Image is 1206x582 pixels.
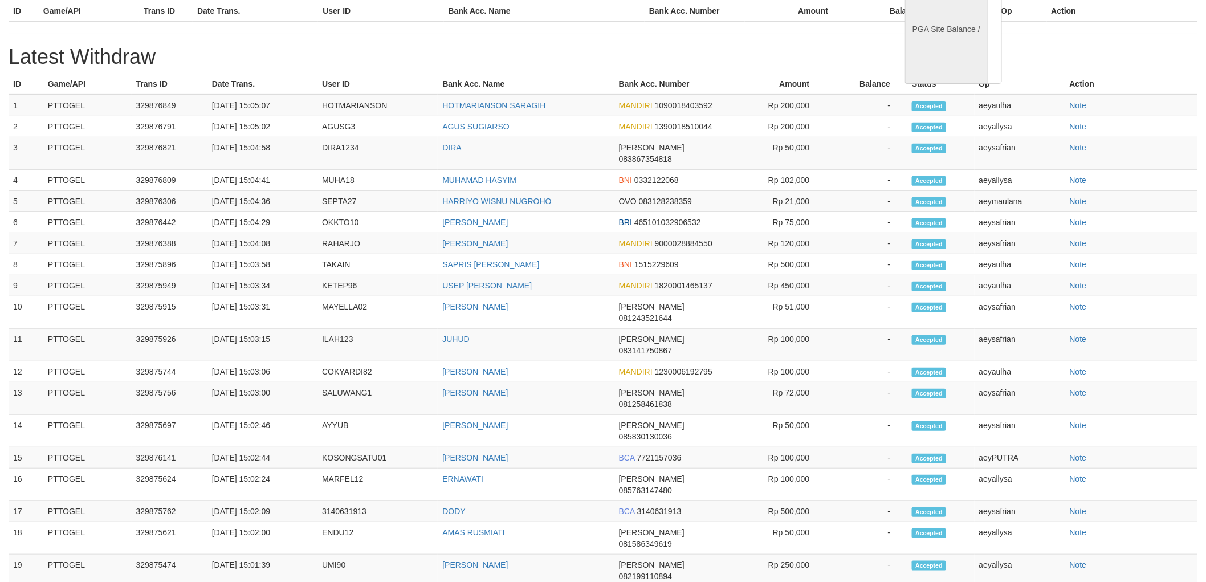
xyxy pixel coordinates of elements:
[9,382,43,415] td: 13
[9,191,43,212] td: 5
[132,447,207,469] td: 329876141
[826,95,907,116] td: -
[975,137,1065,170] td: aeysafrian
[619,101,653,110] span: MANDIRI
[9,361,43,382] td: 12
[845,1,938,22] th: Balance
[43,191,132,212] td: PTTOGEL
[9,522,43,555] td: 18
[132,296,207,329] td: 329875915
[826,296,907,329] td: -
[132,116,207,137] td: 329876791
[826,469,907,501] td: -
[1070,143,1087,152] a: Note
[43,469,132,501] td: PTTOGEL
[619,218,632,227] span: BRI
[9,415,43,447] td: 14
[912,197,946,207] span: Accepted
[912,335,946,345] span: Accepted
[207,95,317,116] td: [DATE] 15:05:07
[317,275,438,296] td: KETEP96
[442,528,504,537] a: AMAS RUSMIATI
[826,170,907,191] td: -
[634,260,679,269] span: 1515229609
[619,302,685,311] span: [PERSON_NAME]
[619,388,685,397] span: [PERSON_NAME]
[619,572,672,581] span: 082199110894
[442,122,509,131] a: AGUS SUGIARSO
[43,95,132,116] td: PTTOGEL
[9,116,43,137] td: 2
[912,239,946,249] span: Accepted
[207,296,317,329] td: [DATE] 15:03:31
[1070,474,1087,483] a: Note
[912,454,946,463] span: Accepted
[1070,421,1087,430] a: Note
[132,415,207,447] td: 329875697
[132,275,207,296] td: 329875949
[826,137,907,170] td: -
[912,561,946,571] span: Accepted
[442,281,532,290] a: USEP [PERSON_NAME]
[731,522,826,555] td: Rp 50,000
[442,197,551,206] a: HARRIYO WISNU NUGROHO
[912,144,946,153] span: Accepted
[207,170,317,191] td: [DATE] 15:04:41
[912,528,946,538] span: Accepted
[317,116,438,137] td: AGUSG3
[912,475,946,485] span: Accepted
[317,469,438,501] td: MARFEL12
[43,415,132,447] td: PTTOGEL
[1070,335,1087,344] a: Note
[132,137,207,170] td: 329876821
[207,329,317,361] td: [DATE] 15:03:15
[1070,453,1087,462] a: Note
[132,382,207,415] td: 329875756
[731,191,826,212] td: Rp 21,000
[731,382,826,415] td: Rp 72,000
[639,197,692,206] span: 083128238359
[207,522,317,555] td: [DATE] 15:02:00
[317,382,438,415] td: SALUWANG1
[912,123,946,132] span: Accepted
[619,432,672,441] span: 085830130036
[442,367,508,376] a: [PERSON_NAME]
[43,170,132,191] td: PTTOGEL
[731,469,826,501] td: Rp 100,000
[43,296,132,329] td: PTTOGEL
[207,191,317,212] td: [DATE] 15:04:36
[619,560,685,569] span: [PERSON_NAME]
[975,170,1065,191] td: aeyallysa
[731,329,826,361] td: Rp 100,000
[43,329,132,361] td: PTTOGEL
[317,361,438,382] td: COKYARDI82
[9,137,43,170] td: 3
[731,233,826,254] td: Rp 120,000
[317,170,438,191] td: MUHA18
[1070,507,1087,516] a: Note
[731,275,826,296] td: Rp 450,000
[731,116,826,137] td: Rp 200,000
[442,335,469,344] a: JUHUD
[826,275,907,296] td: -
[9,74,43,95] th: ID
[207,254,317,275] td: [DATE] 15:03:58
[975,415,1065,447] td: aeysafrian
[826,501,907,522] td: -
[619,346,672,355] span: 083141750867
[207,212,317,233] td: [DATE] 15:04:29
[731,74,826,95] th: Amount
[317,447,438,469] td: KOSONGSATU01
[975,95,1065,116] td: aeyaulha
[317,415,438,447] td: AYYUB
[193,1,318,22] th: Date Trans.
[619,474,685,483] span: [PERSON_NAME]
[317,254,438,275] td: TAKAIN
[9,170,43,191] td: 4
[207,382,317,415] td: [DATE] 15:03:00
[655,122,712,131] span: 1390018510044
[317,212,438,233] td: OKKTO10
[132,212,207,233] td: 329876442
[132,95,207,116] td: 329876849
[9,212,43,233] td: 6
